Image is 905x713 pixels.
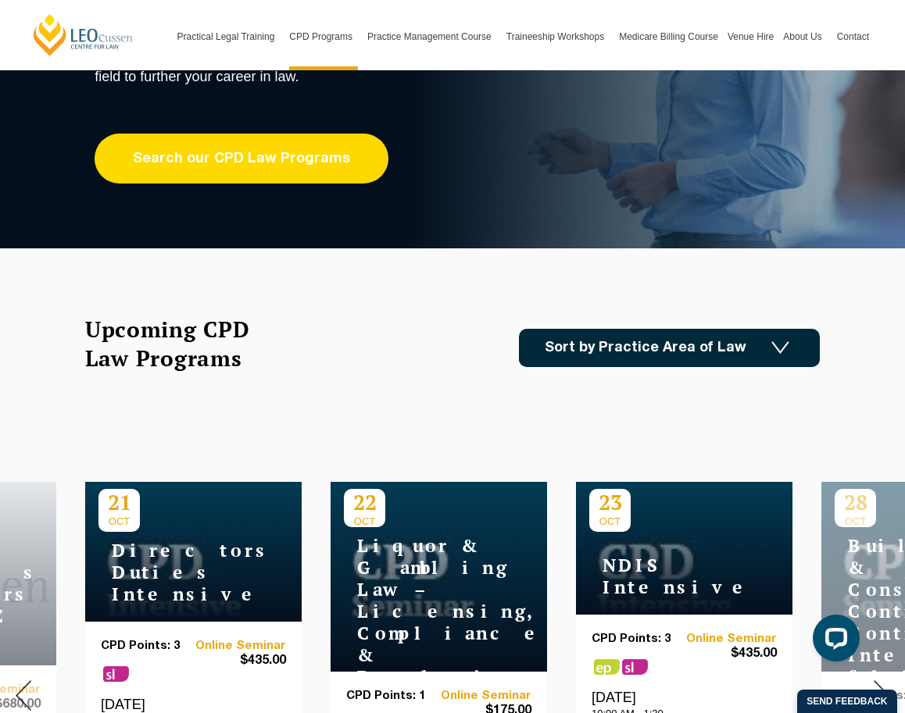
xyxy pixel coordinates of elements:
[874,680,889,711] img: Next
[589,554,779,598] h4: NDIS Intensive
[832,3,874,70] a: Contact
[101,640,194,653] p: CPD Points: 3
[344,515,385,527] span: OCT
[194,640,287,653] a: Online Seminar
[103,666,129,682] span: sl
[173,3,285,70] a: Practical Legal Training
[771,341,789,355] img: Icon
[95,134,388,184] a: Search our CPD Law Programs
[685,646,778,662] span: $435.00
[800,608,866,674] iframe: LiveChat chat widget
[592,633,685,646] p: CPD Points: 3
[98,489,140,515] p: 21
[363,3,502,70] a: Practice Management Course
[344,489,385,515] p: 22
[16,680,31,711] img: Prev
[346,690,439,703] p: CPD Points: 1
[31,12,135,57] a: [PERSON_NAME] Centre for Law
[614,3,723,70] a: Medicare Billing Course
[519,329,820,367] a: Sort by Practice Area of Law
[723,3,778,70] a: Venue Hire
[194,653,287,669] span: $435.00
[439,690,532,703] a: Online Seminar
[502,3,614,70] a: Traineeship Workshops
[98,515,140,527] span: OCT
[344,535,534,688] h4: Liquor & Gambling Law – Licensing, Compliance & Regulations
[589,515,631,527] span: OCT
[778,3,832,70] a: About Us
[594,659,620,675] span: ps
[284,3,363,70] a: CPD Programs
[685,633,778,646] a: Online Seminar
[622,659,648,675] span: sl
[85,315,300,373] h2: Upcoming CPD Law Programs
[98,540,288,605] h4: Directors Duties Intensive
[589,489,631,515] p: 23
